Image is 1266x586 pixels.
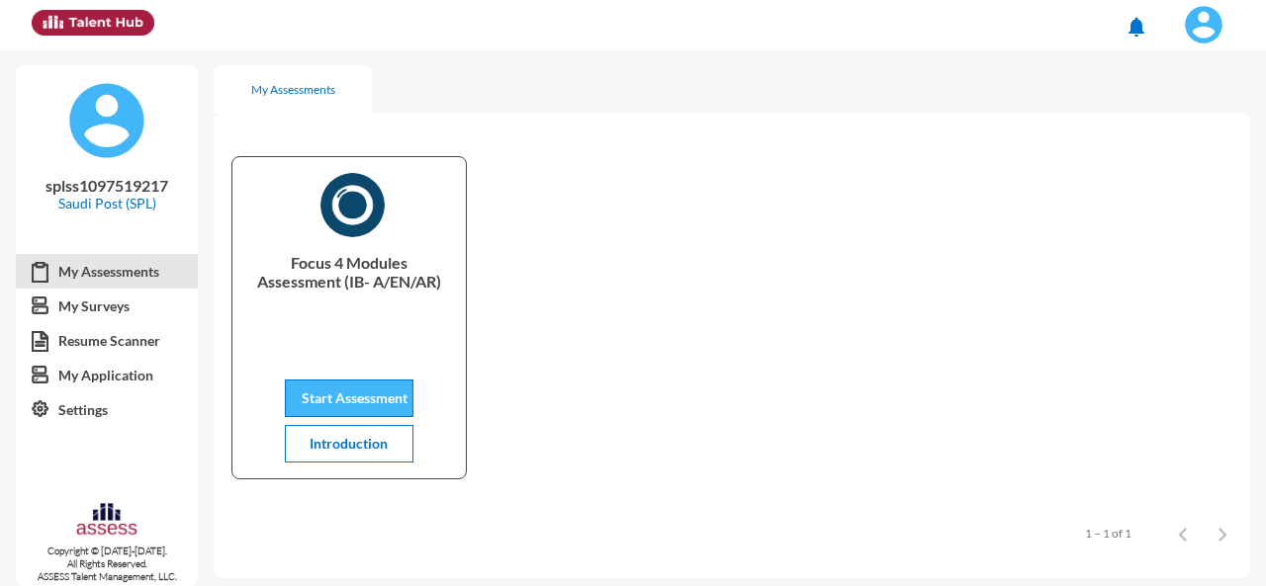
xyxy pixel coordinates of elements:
a: Start Assessment [285,389,413,406]
div: My Assessments [251,82,335,97]
button: Introduction [285,425,413,462]
img: AR)_1730316400291 [320,173,385,237]
div: 1 – 1 of 1 [1085,526,1131,541]
span: Start Assessment [302,389,407,406]
a: Settings [16,392,198,428]
p: Focus 4 Modules Assessment (IB- A/EN/AR) [248,253,449,332]
button: Previous page [1163,513,1203,552]
p: Saudi Post (SPL) [32,195,182,211]
p: Copyright © [DATE]-[DATE]. All Rights Reserved. ASSESS Talent Management, LLC. [16,544,198,583]
img: default%20profile%20image.svg [67,81,146,160]
a: My Application [16,358,198,393]
a: Resume Scanner [16,323,198,359]
button: Start Assessment [285,379,413,417]
button: Next page [1203,513,1242,552]
p: splss1097519217 [32,176,182,195]
mat-icon: notifications [1125,15,1148,39]
span: Introduction [310,435,388,452]
img: assesscompany-logo.png [75,501,138,541]
a: My Surveys [16,289,198,324]
a: My Assessments [16,254,198,290]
